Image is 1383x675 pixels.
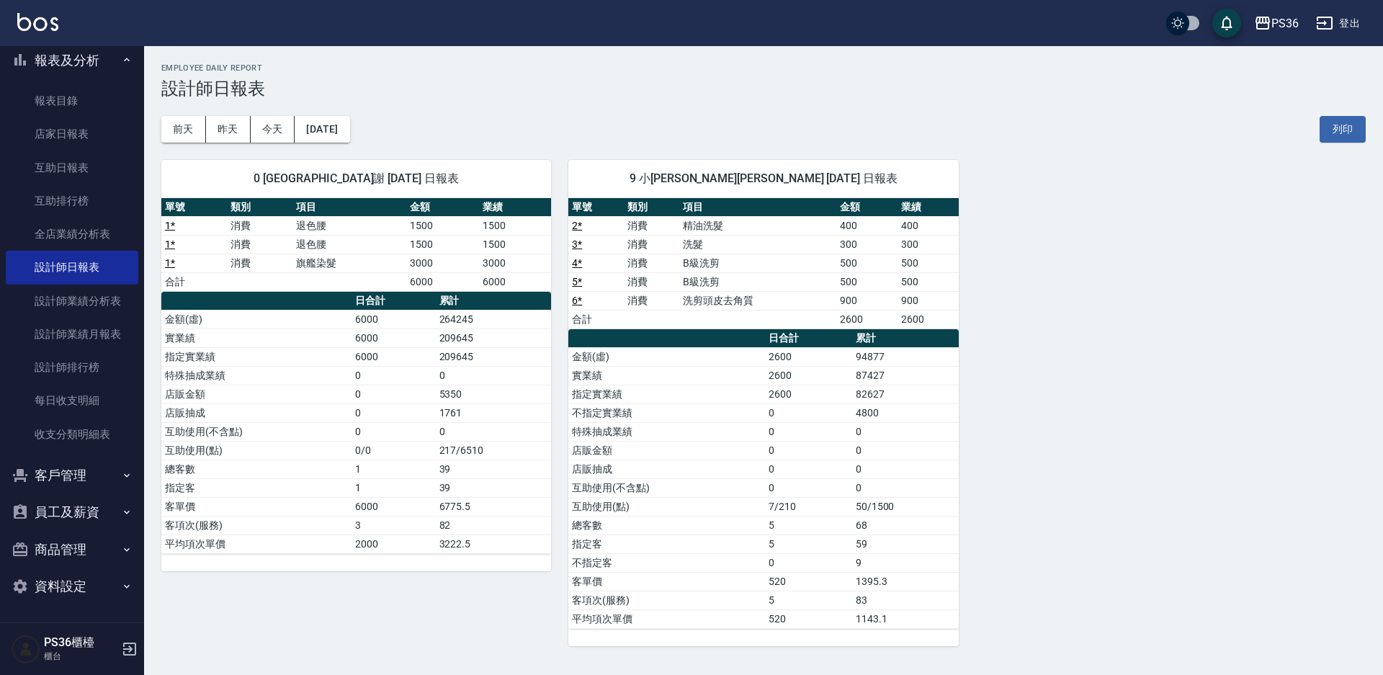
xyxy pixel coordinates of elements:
td: 互助使用(點) [161,441,352,460]
button: PS36 [1248,9,1304,38]
td: 500 [836,254,898,272]
td: 400 [898,216,959,235]
td: 洗剪頭皮去角質 [679,291,836,310]
td: 消費 [227,254,292,272]
td: 平均項次單價 [161,535,352,553]
td: 83 [852,591,959,609]
table: a dense table [161,198,551,292]
td: 客項次(服務) [568,591,765,609]
td: 2600 [765,347,851,366]
td: 1 [352,460,435,478]
th: 累計 [852,329,959,348]
td: 39 [436,460,552,478]
td: 0 [765,422,851,441]
th: 單號 [161,198,227,217]
td: 0 [765,478,851,497]
td: 合計 [161,272,227,291]
td: 平均項次單價 [568,609,765,628]
td: 400 [836,216,898,235]
td: 209645 [436,347,552,366]
td: 2600 [765,366,851,385]
td: 洗髮 [679,235,836,254]
img: Person [12,635,40,663]
th: 日合計 [352,292,435,310]
td: 1500 [406,216,478,235]
p: 櫃台 [44,650,117,663]
a: 互助排行榜 [6,184,138,218]
th: 業績 [479,198,552,217]
td: 0 [352,403,435,422]
td: 店販金額 [161,385,352,403]
td: 6000 [352,347,435,366]
td: 0 [765,460,851,478]
td: 4800 [852,403,959,422]
th: 累計 [436,292,552,310]
td: 500 [898,272,959,291]
td: 互助使用(不含點) [568,478,765,497]
td: 520 [765,609,851,628]
td: 0 [352,366,435,385]
td: 不指定客 [568,553,765,572]
td: 0 [352,385,435,403]
th: 日合計 [765,329,851,348]
td: 指定實業績 [161,347,352,366]
div: PS36 [1271,14,1299,32]
td: 39 [436,478,552,497]
td: 59 [852,535,959,553]
td: 0 [852,478,959,497]
a: 每日收支明細 [6,384,138,417]
th: 金額 [836,198,898,217]
td: 3222.5 [436,535,552,553]
td: 不指定實業績 [568,403,765,422]
td: 客單價 [161,497,352,516]
td: 總客數 [568,516,765,535]
th: 項目 [679,198,836,217]
td: 旗艦染髮 [292,254,406,272]
td: 82 [436,516,552,535]
span: 9 小[PERSON_NAME][PERSON_NAME] [DATE] 日報表 [586,171,941,186]
td: 500 [898,254,959,272]
td: 精油洗髮 [679,216,836,235]
td: 217/6510 [436,441,552,460]
button: 列印 [1320,116,1366,143]
th: 類別 [227,198,292,217]
td: 指定實業績 [568,385,765,403]
td: 9 [852,553,959,572]
th: 單號 [568,198,624,217]
td: 3000 [406,254,478,272]
td: 合計 [568,310,624,328]
td: 2600 [836,310,898,328]
td: 店販抽成 [568,460,765,478]
button: 前天 [161,116,206,143]
button: 資料設定 [6,568,138,605]
td: 68 [852,516,959,535]
button: 昨天 [206,116,251,143]
button: 報表及分析 [6,42,138,79]
td: 消費 [624,254,679,272]
td: 0 [765,553,851,572]
td: 2600 [898,310,959,328]
th: 項目 [292,198,406,217]
td: 店販抽成 [161,403,352,422]
td: 3 [352,516,435,535]
td: 6775.5 [436,497,552,516]
h2: Employee Daily Report [161,63,1366,73]
a: 報表目錄 [6,84,138,117]
td: 0/0 [352,441,435,460]
td: 金額(虛) [568,347,765,366]
td: 2000 [352,535,435,553]
td: 87427 [852,366,959,385]
td: 3000 [479,254,552,272]
td: 0 [852,422,959,441]
td: 金額(虛) [161,310,352,328]
h5: PS36櫃檯 [44,635,117,650]
td: 1500 [406,235,478,254]
td: 指定客 [161,478,352,497]
button: 客戶管理 [6,457,138,494]
td: 6000 [352,310,435,328]
td: 互助使用(點) [568,497,765,516]
td: B級洗剪 [679,254,836,272]
td: 6000 [352,497,435,516]
td: 0 [765,403,851,422]
td: 209645 [436,328,552,347]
